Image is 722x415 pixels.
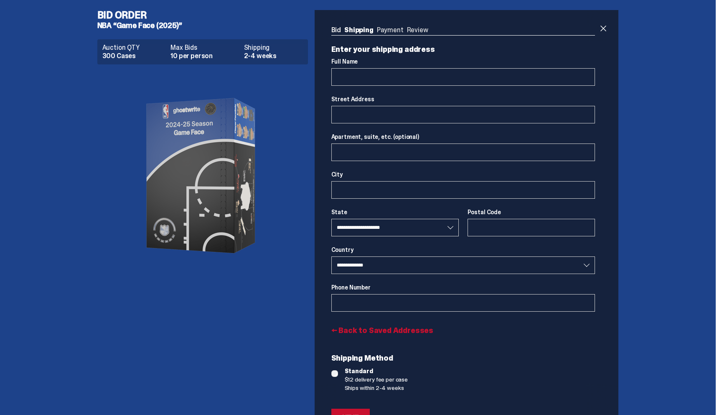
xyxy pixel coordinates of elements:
[331,171,595,178] label: City
[344,26,374,34] a: Shipping
[170,53,239,59] dd: 10 per person
[331,327,595,334] a: ← Back to Saved Addresses
[331,26,341,34] a: Bid
[102,44,166,51] dt: Auction QTY
[331,284,595,291] label: Phone Number
[97,22,315,29] h5: NBA “Game Face (2025)”
[331,209,459,215] label: State
[345,367,595,375] span: Standard
[331,133,595,140] label: Apartment, suite, etc. (optional)
[119,71,286,280] img: product image
[170,44,239,51] dt: Max Bids
[377,26,404,34] a: Payment
[244,53,303,59] dd: 2-4 weeks
[102,53,166,59] dd: 300 Cases
[331,58,595,65] label: Full Name
[345,375,595,384] span: $12 delivery fee per case
[331,46,595,53] p: Enter your shipping address
[331,96,595,102] label: Street Address
[244,44,303,51] dt: Shipping
[468,209,595,215] label: Postal Code
[331,246,595,253] label: Country
[97,10,315,20] h4: Bid Order
[345,384,595,392] span: Ships within 2-4 weeks
[331,354,595,362] p: Shipping Method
